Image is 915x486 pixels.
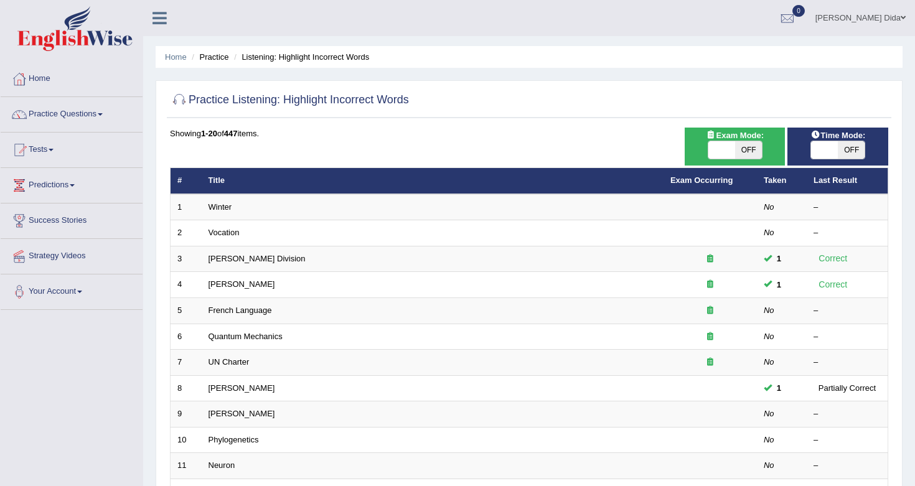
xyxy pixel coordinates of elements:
th: Taken [757,168,807,194]
a: French Language [209,306,272,315]
td: 9 [171,401,202,428]
a: [PERSON_NAME] [209,383,275,393]
div: – [814,227,881,239]
a: Tests [1,133,143,164]
span: 0 [792,5,805,17]
div: Partially Correct [814,381,881,395]
a: Exam Occurring [670,175,733,185]
a: Practice Questions [1,97,143,128]
div: Correct [814,278,853,292]
em: No [764,409,774,418]
div: – [814,202,881,213]
th: Last Result [807,168,888,194]
td: 4 [171,272,202,298]
div: – [814,331,881,343]
td: 8 [171,375,202,401]
td: 2 [171,220,202,246]
td: 6 [171,324,202,350]
a: Phylogenetics [209,435,259,444]
b: 447 [224,129,238,138]
em: No [764,460,774,470]
b: 1-20 [201,129,217,138]
th: Title [202,168,664,194]
a: Quantum Mechanics [209,332,283,341]
em: No [764,228,774,237]
div: Showing of items. [170,128,888,139]
div: – [814,305,881,317]
div: Show exams occurring in exams [685,128,786,166]
td: 5 [171,298,202,324]
div: Exam occurring question [670,357,750,368]
span: Time Mode: [805,129,870,142]
a: Home [1,62,143,93]
h2: Practice Listening: Highlight Incorrect Words [170,91,409,110]
a: Vocation [209,228,240,237]
div: – [814,460,881,472]
span: OFF [838,141,865,159]
span: You can still take this question [772,381,786,395]
em: No [764,202,774,212]
div: Exam occurring question [670,305,750,317]
a: [PERSON_NAME] [209,279,275,289]
em: No [764,435,774,444]
em: No [764,306,774,315]
a: Success Stories [1,203,143,235]
a: Neuron [209,460,235,470]
span: Exam Mode: [701,129,768,142]
span: You can still take this question [772,278,786,291]
div: Correct [814,251,853,266]
div: Exam occurring question [670,331,750,343]
a: Your Account [1,274,143,306]
a: Strategy Videos [1,239,143,270]
a: UN Charter [209,357,250,367]
em: No [764,332,774,341]
td: 10 [171,427,202,453]
span: You can still take this question [772,252,786,265]
a: [PERSON_NAME] Division [209,254,306,263]
div: – [814,434,881,446]
td: 7 [171,350,202,376]
div: – [814,408,881,420]
td: 1 [171,194,202,220]
div: Exam occurring question [670,279,750,291]
a: Winter [209,202,232,212]
li: Practice [189,51,228,63]
a: [PERSON_NAME] [209,409,275,418]
span: OFF [735,141,762,159]
div: Exam occurring question [670,253,750,265]
td: 11 [171,453,202,479]
em: No [764,357,774,367]
th: # [171,168,202,194]
a: Home [165,52,187,62]
div: – [814,357,881,368]
a: Predictions [1,168,143,199]
li: Listening: Highlight Incorrect Words [231,51,369,63]
td: 3 [171,246,202,272]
